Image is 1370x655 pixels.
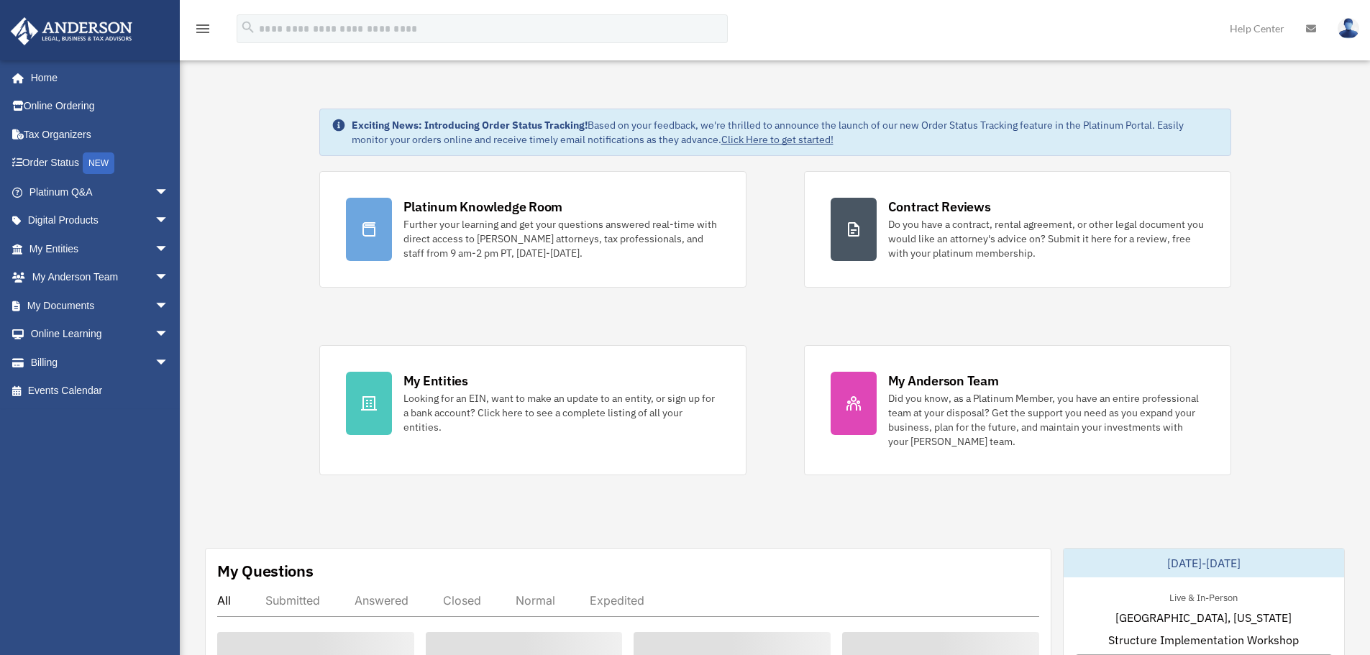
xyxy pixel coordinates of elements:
div: Expedited [590,593,644,608]
a: Platinum Q&Aarrow_drop_down [10,178,191,206]
a: Contract Reviews Do you have a contract, rental agreement, or other legal document you would like... [804,171,1231,288]
a: Tax Organizers [10,120,191,149]
i: menu [194,20,211,37]
a: Home [10,63,183,92]
div: Further your learning and get your questions answered real-time with direct access to [PERSON_NAM... [403,217,720,260]
a: Online Learningarrow_drop_down [10,320,191,349]
img: User Pic [1338,18,1359,39]
span: arrow_drop_down [155,291,183,321]
a: Events Calendar [10,377,191,406]
span: arrow_drop_down [155,320,183,349]
span: arrow_drop_down [155,234,183,264]
a: Platinum Knowledge Room Further your learning and get your questions answered real-time with dire... [319,171,746,288]
a: My Entities Looking for an EIN, want to make an update to an entity, or sign up for a bank accoun... [319,345,746,475]
i: search [240,19,256,35]
div: Answered [355,593,408,608]
div: My Anderson Team [888,372,999,390]
a: Billingarrow_drop_down [10,348,191,377]
a: Digital Productsarrow_drop_down [10,206,191,235]
div: Platinum Knowledge Room [403,198,563,216]
a: menu [194,25,211,37]
strong: Exciting News: Introducing Order Status Tracking! [352,119,588,132]
div: Based on your feedback, we're thrilled to announce the launch of our new Order Status Tracking fe... [352,118,1219,147]
a: Order StatusNEW [10,149,191,178]
span: arrow_drop_down [155,263,183,293]
span: [GEOGRAPHIC_DATA], [US_STATE] [1115,609,1292,626]
div: Do you have a contract, rental agreement, or other legal document you would like an attorney's ad... [888,217,1205,260]
div: [DATE]-[DATE] [1064,549,1344,577]
span: arrow_drop_down [155,178,183,207]
a: My Documentsarrow_drop_down [10,291,191,320]
div: All [217,593,231,608]
a: My Entitiesarrow_drop_down [10,234,191,263]
a: My Anderson Teamarrow_drop_down [10,263,191,292]
div: Looking for an EIN, want to make an update to an entity, or sign up for a bank account? Click her... [403,391,720,434]
img: Anderson Advisors Platinum Portal [6,17,137,45]
span: arrow_drop_down [155,206,183,236]
div: Closed [443,593,481,608]
a: Online Ordering [10,92,191,121]
span: Structure Implementation Workshop [1108,631,1299,649]
div: Normal [516,593,555,608]
div: My Entities [403,372,468,390]
div: NEW [83,152,114,174]
a: My Anderson Team Did you know, as a Platinum Member, you have an entire professional team at your... [804,345,1231,475]
a: Click Here to get started! [721,133,834,146]
div: Live & In-Person [1158,589,1249,604]
div: Contract Reviews [888,198,991,216]
div: My Questions [217,560,314,582]
div: Submitted [265,593,320,608]
span: arrow_drop_down [155,348,183,377]
div: Did you know, as a Platinum Member, you have an entire professional team at your disposal? Get th... [888,391,1205,449]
